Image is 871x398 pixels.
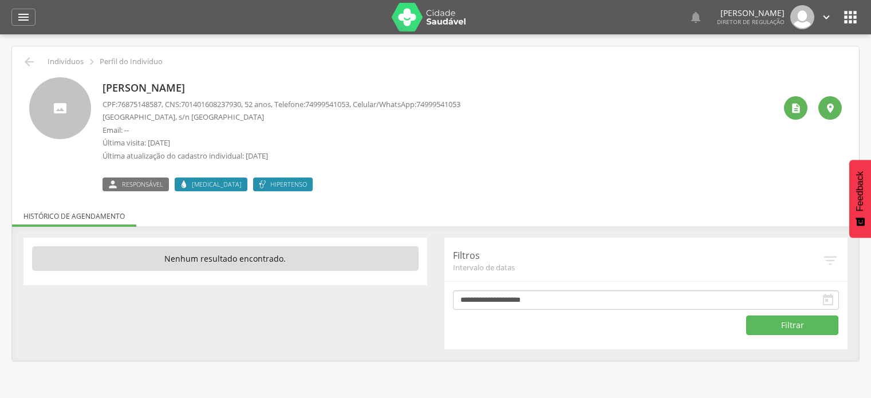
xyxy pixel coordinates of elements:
[181,99,241,109] span: 701401608237930
[22,55,36,69] i: Voltar
[855,171,865,211] span: Feedback
[790,103,802,114] i: 
[103,99,460,110] p: CPF: , CNS: , 52 anos, Telefone: , Celular/WhatsApp:
[100,57,163,66] p: Perfil do Indivíduo
[820,11,833,23] i: 
[689,5,703,29] a: 
[746,316,838,335] button: Filtrar
[103,112,460,123] p: [GEOGRAPHIC_DATA], s/n [GEOGRAPHIC_DATA]
[103,151,460,161] p: Última atualização do cadastro individual: [DATE]
[821,293,835,307] i: 
[32,246,419,271] p: Nenhum resultado encontrado.
[841,8,860,26] i: 
[820,5,833,29] a: 
[416,99,460,109] span: 74999541053
[192,180,242,189] span: [MEDICAL_DATA]
[717,9,785,17] p: [PERSON_NAME]
[689,10,703,24] i: 
[122,180,163,189] span: Responsável
[784,96,807,120] div: Ver histórico de cadastramento
[103,137,460,148] p: Última visita: [DATE]
[270,180,307,189] span: Hipertenso
[103,125,460,136] p: Email: --
[305,99,349,109] span: 74999541053
[117,99,161,109] span: 76875148587
[717,18,785,26] span: Diretor de regulação
[103,81,460,96] p: [PERSON_NAME]
[11,9,36,26] a: 
[17,10,30,24] i: 
[453,249,822,262] p: Filtros
[818,96,842,120] div: Localização
[453,262,822,273] span: Intervalo de datas
[48,57,84,66] p: Indivíduos
[849,160,871,238] button: Feedback - Mostrar pesquisa
[822,252,839,269] i: 
[85,56,98,68] i: 
[825,103,836,114] i: 
[107,180,119,189] i: 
